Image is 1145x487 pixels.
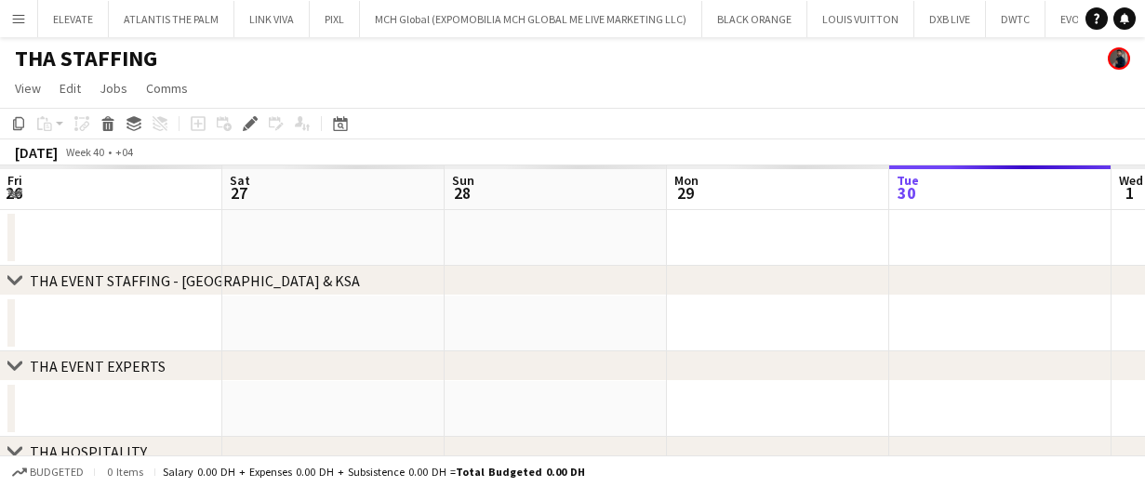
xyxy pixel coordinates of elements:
app-user-avatar: Mohamed Arafa [1108,47,1130,70]
span: Mon [674,172,699,189]
span: 27 [227,182,250,204]
span: Total Budgeted 0.00 DH [456,465,585,479]
div: THA HOSPITALITY [30,442,147,461]
span: 29 [672,182,699,204]
span: 0 items [102,465,147,479]
span: 1 [1116,182,1143,204]
span: 26 [5,182,22,204]
div: THA EVENT EXPERTS [30,357,166,375]
span: Tue [897,172,919,189]
button: DWTC [986,1,1045,37]
span: 28 [449,182,474,204]
span: 30 [894,182,919,204]
span: Wed [1119,172,1143,189]
button: ELEVATE [38,1,109,37]
a: Comms [139,76,195,100]
span: Sun [452,172,474,189]
div: +04 [115,145,133,159]
span: Edit [60,80,81,97]
button: PIXL [310,1,360,37]
button: BLACK ORANGE [702,1,807,37]
div: Salary 0.00 DH + Expenses 0.00 DH + Subsistence 0.00 DH = [163,465,585,479]
span: Fri [7,172,22,189]
a: View [7,76,48,100]
button: DXB LIVE [914,1,986,37]
button: MCH Global (EXPOMOBILIA MCH GLOBAL ME LIVE MARKETING LLC) [360,1,702,37]
a: Edit [52,76,88,100]
button: EVOLUTION [1045,1,1134,37]
span: Week 40 [61,145,108,159]
span: Jobs [100,80,127,97]
span: Budgeted [30,466,84,479]
span: View [15,80,41,97]
button: ATLANTIS THE PALM [109,1,234,37]
div: THA EVENT STAFFING - [GEOGRAPHIC_DATA] & KSA [30,271,360,290]
button: LINK VIVA [234,1,310,37]
span: Comms [146,80,188,97]
button: Budgeted [9,462,87,482]
a: Jobs [92,76,135,100]
span: Sat [230,172,250,189]
div: [DATE] [15,143,58,162]
h1: THA STAFFING [15,45,157,72]
button: LOUIS VUITTON [807,1,914,37]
